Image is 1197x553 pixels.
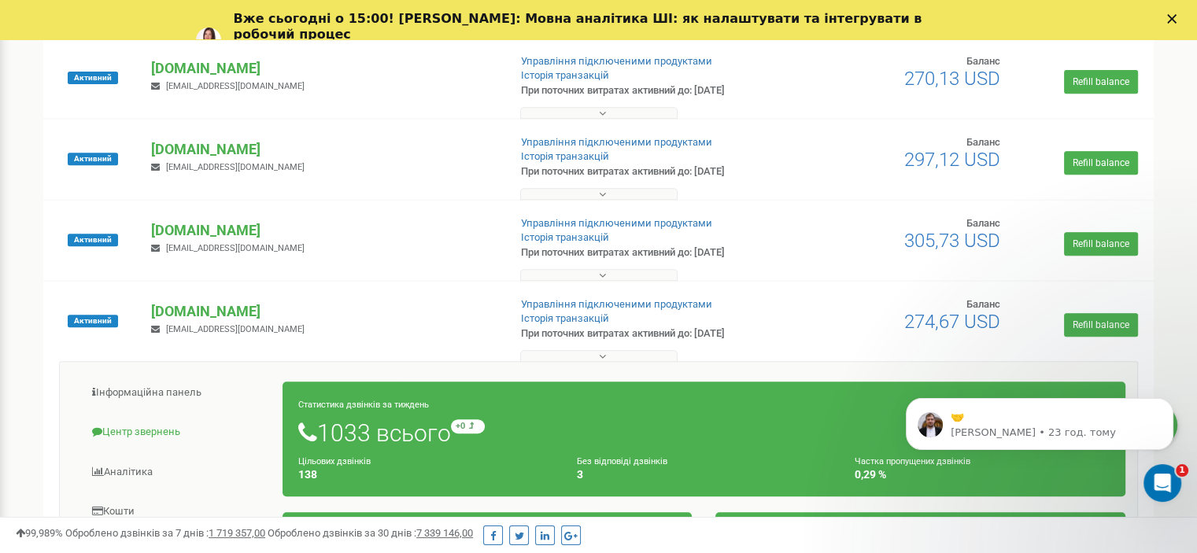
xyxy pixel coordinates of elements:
[966,55,1000,67] span: Баланс
[1064,151,1138,175] a: Refill balance
[855,469,1110,481] h4: 0,29 %
[72,413,283,452] a: Центр звернень
[1064,232,1138,256] a: Refill balance
[855,456,970,466] small: Частка пропущених дзвінків
[904,68,1000,90] span: 270,13 USD
[196,28,221,53] img: Profile image for Yuliia
[65,527,265,539] span: Оброблено дзвінків за 7 днів :
[416,527,473,539] u: 7 339 146,00
[521,312,609,324] a: Історія транзакцій
[521,298,712,310] a: Управління підключеними продуктами
[521,326,773,341] p: При поточних витратах активний до: [DATE]
[966,136,1000,148] span: Баланс
[298,400,429,410] small: Статистика дзвінків за тиждень
[298,419,1110,446] h1: 1033 всього
[904,311,1000,333] span: 274,67 USD
[166,324,305,334] span: [EMAIL_ADDRESS][DOMAIN_NAME]
[521,217,712,229] a: Управління підключеними продуктами
[72,453,283,492] a: Аналiтика
[1064,313,1138,337] a: Refill balance
[68,153,118,165] span: Активний
[521,83,773,98] p: При поточних витратах активний до: [DATE]
[882,365,1197,511] iframe: Intercom notifications повідомлення
[166,243,305,253] span: [EMAIL_ADDRESS][DOMAIN_NAME]
[521,55,712,67] a: Управління підключеними продуктами
[521,231,609,243] a: Історія транзакцій
[577,469,832,481] h4: 3
[451,419,485,433] small: +0
[68,315,118,327] span: Активний
[521,69,609,81] a: Історія транзакцій
[904,230,1000,252] span: 305,73 USD
[298,469,553,481] h4: 138
[966,217,1000,229] span: Баланс
[521,150,609,162] a: Історія транзакцій
[72,492,283,531] a: Кошти
[72,374,283,412] a: Інформаційна панель
[521,164,773,179] p: При поточних витратах активний до: [DATE]
[521,245,773,260] p: При поточних витратах активний до: [DATE]
[166,81,305,91] span: [EMAIL_ADDRESS][DOMAIN_NAME]
[234,11,922,42] b: Вже сьогодні о 15:00! [PERSON_NAME]: Мовна аналітика ШІ: як налаштувати та інтегрувати в робочий ...
[966,298,1000,310] span: Баланс
[268,527,473,539] span: Оброблено дзвінків за 30 днів :
[68,234,118,246] span: Активний
[1064,70,1138,94] a: Refill balance
[1167,14,1183,24] div: Закрити
[151,220,495,241] p: [DOMAIN_NAME]
[521,136,712,148] a: Управління підключеними продуктами
[577,456,667,466] small: Без відповіді дзвінків
[68,72,118,84] span: Активний
[1176,464,1188,477] span: 1
[151,139,495,160] p: [DOMAIN_NAME]
[904,149,1000,171] span: 297,12 USD
[298,456,371,466] small: Цільових дзвінків
[151,58,495,79] p: [DOMAIN_NAME]
[16,527,63,539] span: 99,989%
[166,162,305,172] span: [EMAIL_ADDRESS][DOMAIN_NAME]
[151,301,495,322] p: [DOMAIN_NAME]
[1143,464,1181,502] iframe: Intercom live chat
[209,527,265,539] u: 1 719 357,00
